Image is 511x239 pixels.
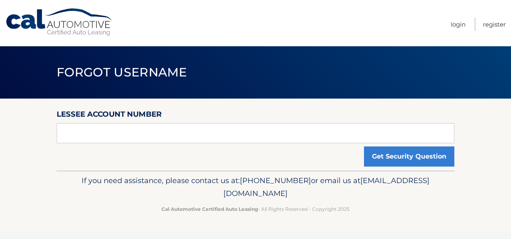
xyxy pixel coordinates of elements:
[451,18,466,31] a: Login
[240,176,311,185] span: [PHONE_NUMBER]
[161,206,258,212] strong: Cal Automotive Certified Auto Leasing
[364,146,454,167] button: Get Security Question
[57,65,187,80] span: Forgot Username
[483,18,506,31] a: Register
[57,108,162,123] label: Lessee Account Number
[5,8,114,37] a: Cal Automotive
[62,174,449,200] p: If you need assistance, please contact us at: or email us at
[223,176,429,198] span: [EMAIL_ADDRESS][DOMAIN_NAME]
[62,205,449,213] p: - All Rights Reserved - Copyright 2025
